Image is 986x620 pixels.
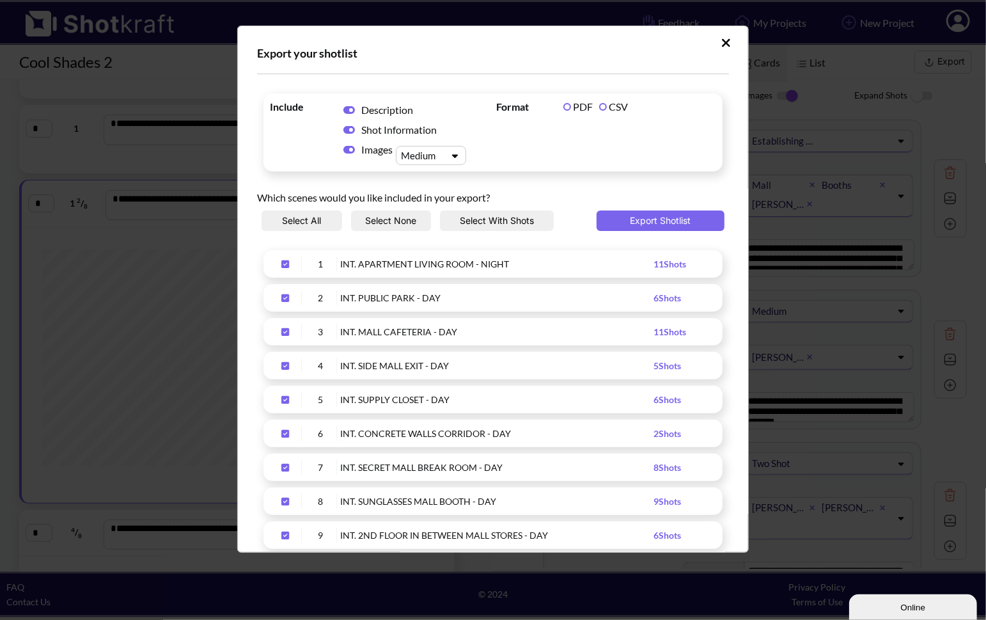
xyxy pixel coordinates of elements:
div: 2 [305,290,337,305]
div: 4 [305,358,337,373]
div: INT. APARTMENT LIVING ROOM - NIGHT [340,257,653,271]
span: 11 Shots [653,326,686,337]
span: 2 Shots [653,428,681,439]
div: INT. MALL CAFETERIA - DAY [340,324,653,339]
div: 9 [305,528,337,543]
span: 8 Shots [653,462,681,473]
div: 1 [305,257,337,271]
div: INT. CONCRETE WALLS CORRIDOR - DAY [340,426,653,441]
label: PDF [563,100,593,113]
button: Export Shotlist [597,211,724,231]
span: 11 Shots [653,258,686,269]
div: INT. SUNGLASSES MALL BOOTH - DAY [340,494,653,509]
div: INT. PUBLIC PARK - DAY [340,290,653,305]
div: Which scenes would you like included in your export? [257,178,729,211]
span: Format [496,100,560,113]
div: 6 [305,426,337,441]
span: Shot Information [361,123,437,136]
div: Export your shotlist [257,45,729,61]
iframe: chat widget [849,592,980,620]
div: INT. SUPPLY CLOSET - DAY [340,392,653,407]
span: 6 Shots [653,292,681,303]
div: INT. SIDE MALL EXIT - DAY [340,358,653,373]
div: INT. 2ND FLOOR IN BETWEEN MALL STORES - DAY [340,528,653,543]
div: Upload Script [237,26,749,553]
span: Description [361,104,413,116]
span: Images [361,143,396,156]
label: CSV [599,100,628,113]
button: Select None [351,211,432,231]
div: 7 [305,460,337,475]
span: 6 Shots [653,530,681,541]
button: Select All [262,211,342,231]
span: 9 Shots [653,496,681,507]
div: INT. SECRET MALL BREAK ROOM - DAY [340,460,653,475]
span: 6 Shots [653,394,681,405]
div: 3 [305,324,337,339]
span: Include [270,100,334,113]
button: Select With Shots [440,211,554,231]
div: 5 [305,392,337,407]
span: 5 Shots [653,360,681,371]
div: 8 [305,494,337,509]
